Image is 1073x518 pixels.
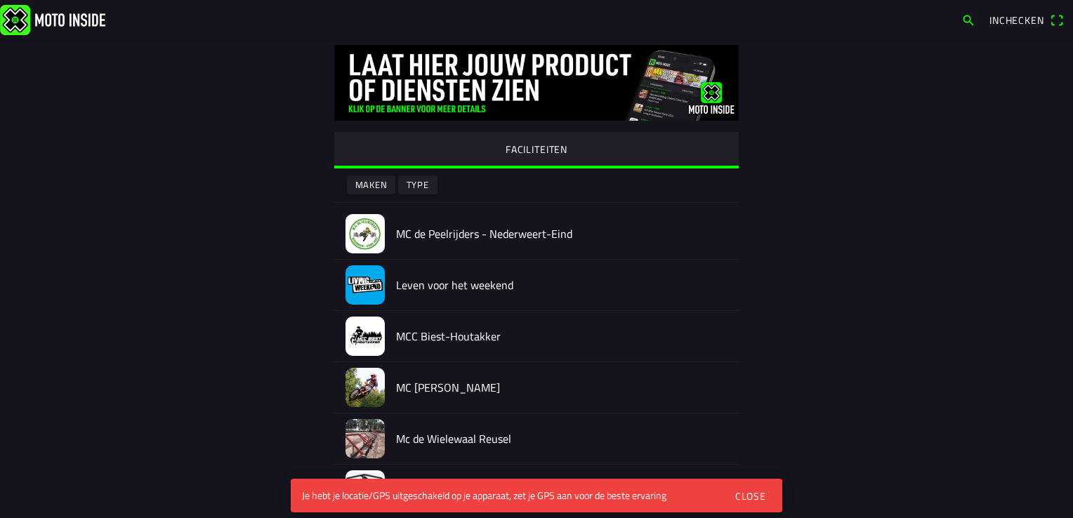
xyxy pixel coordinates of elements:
span: Inchecken [989,13,1044,27]
ion-text: Maken [355,180,388,190]
a: IncheckenQR-scanner [982,8,1070,32]
h2: Mc de Wielewaal Reusel [396,432,728,446]
img: OVnFQxerog5cC59gt7GlBiORcCq4WNUAybko3va6.jpeg [345,368,385,407]
h2: MC [PERSON_NAME] [396,381,728,394]
h2: MCC Biest-Houtakker [396,330,728,343]
img: blYthksgOceLkNu2ej2JKmd89r2Pk2JqgKxchyE3.jpg [345,317,385,356]
h2: MC de Peelrijders - Nederweert-Eind [396,227,728,241]
img: gq2TelBLMmpi4fWFHNg00ygdNTGbkoIX0dQjbKR7.jpg [334,45,739,121]
img: aAdPnaJ0eM91CyR0W3EJwaucQemX36SUl3ujApoD.jpeg [345,214,385,253]
a: zoeken [954,8,982,32]
h2: Leven voor het weekend [396,279,728,292]
img: vKiD6aWk1KGCV7kxOazT7ShHwSDtaq6zenDXxJPe.jpeg [345,470,385,510]
ion-button: Type [398,175,437,194]
ion-segment-button: FACILITEITEN [334,132,739,168]
img: iSUQscf9i1joESlnIyEiMfogXz7Bc5tjPeDLpnIM.jpeg [345,265,385,305]
img: YWMvcvOLWY37agttpRZJaAs8ZAiLaNCKac4Ftzsi.jpeg [345,419,385,458]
